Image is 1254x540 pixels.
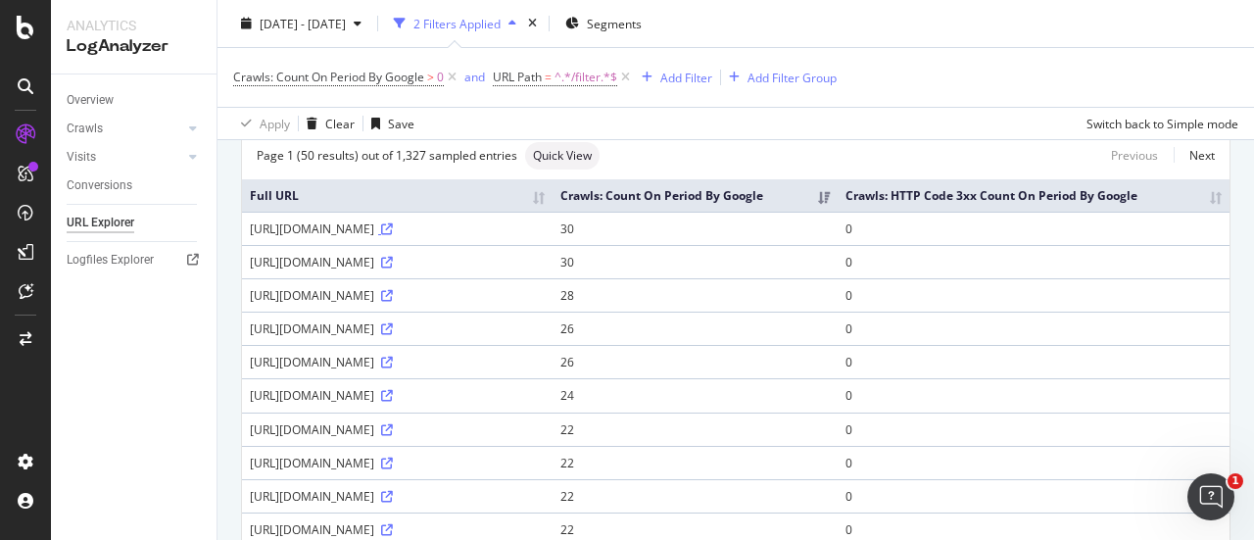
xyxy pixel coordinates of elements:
[67,90,203,111] a: Overview
[257,147,517,164] div: Page 1 (50 results) out of 1,327 sampled entries
[838,278,1230,312] td: 0
[250,254,545,270] div: [URL][DOMAIN_NAME]
[233,108,290,139] button: Apply
[748,69,837,85] div: Add Filter Group
[838,479,1230,513] td: 0
[1187,473,1234,520] iframe: Intercom live chat
[250,387,545,404] div: [URL][DOMAIN_NAME]
[233,8,369,39] button: [DATE] - [DATE]
[67,213,134,233] div: URL Explorer
[67,90,114,111] div: Overview
[67,119,103,139] div: Crawls
[557,8,650,39] button: Segments
[553,245,839,278] td: 30
[67,250,203,270] a: Logfiles Explorer
[67,16,201,35] div: Analytics
[386,8,524,39] button: 2 Filters Applied
[67,119,183,139] a: Crawls
[838,345,1230,378] td: 0
[250,287,545,304] div: [URL][DOMAIN_NAME]
[1079,108,1238,139] button: Switch back to Simple mode
[634,66,712,89] button: Add Filter
[553,446,839,479] td: 22
[464,69,485,85] div: and
[250,421,545,438] div: [URL][DOMAIN_NAME]
[838,312,1230,345] td: 0
[553,278,839,312] td: 28
[67,175,203,196] a: Conversions
[1228,473,1243,489] span: 1
[250,221,545,237] div: [URL][DOMAIN_NAME]
[388,115,414,131] div: Save
[1174,141,1215,170] a: Next
[67,147,183,168] a: Visits
[553,312,839,345] td: 26
[250,354,545,370] div: [URL][DOMAIN_NAME]
[437,64,444,91] span: 0
[250,320,545,337] div: [URL][DOMAIN_NAME]
[838,179,1230,212] th: Crawls: HTTP Code 3xx Count On Period By Google: activate to sort column ascending
[553,413,839,446] td: 22
[838,413,1230,446] td: 0
[427,69,434,85] span: >
[260,15,346,31] span: [DATE] - [DATE]
[260,115,290,131] div: Apply
[1086,115,1238,131] div: Switch back to Simple mode
[325,115,355,131] div: Clear
[587,15,642,31] span: Segments
[363,108,414,139] button: Save
[299,108,355,139] button: Clear
[67,175,132,196] div: Conversions
[413,15,501,31] div: 2 Filters Applied
[67,35,201,58] div: LogAnalyzer
[67,213,203,233] a: URL Explorer
[67,147,96,168] div: Visits
[464,68,485,86] button: and
[721,66,837,89] button: Add Filter Group
[838,245,1230,278] td: 0
[250,488,545,505] div: [URL][DOMAIN_NAME]
[524,14,541,33] div: times
[553,345,839,378] td: 26
[838,446,1230,479] td: 0
[553,179,839,212] th: Crawls: Count On Period By Google: activate to sort column ascending
[242,179,553,212] th: Full URL: activate to sort column ascending
[838,378,1230,412] td: 0
[250,521,545,538] div: [URL][DOMAIN_NAME]
[493,69,542,85] span: URL Path
[67,250,154,270] div: Logfiles Explorer
[553,378,839,412] td: 24
[553,479,839,513] td: 22
[838,212,1230,245] td: 0
[660,69,712,85] div: Add Filter
[553,212,839,245] td: 30
[545,69,552,85] span: =
[525,142,600,170] div: neutral label
[233,69,424,85] span: Crawls: Count On Period By Google
[250,455,545,471] div: [URL][DOMAIN_NAME]
[533,150,592,162] span: Quick View
[555,64,617,91] span: ^.*/filter.*$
